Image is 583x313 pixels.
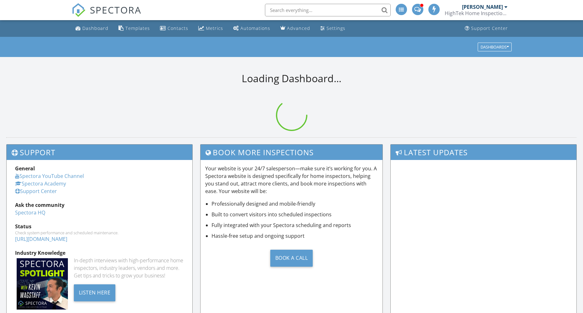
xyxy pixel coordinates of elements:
div: Check system performance and scheduled maintenance. [15,230,184,235]
li: Hassle-free setup and ongoing support [212,232,378,240]
button: Dashboards [478,43,512,51]
div: Templates [125,25,150,31]
a: Support Center [462,23,510,34]
div: Advanced [287,25,310,31]
div: Book a Call [270,250,313,267]
div: Metrics [206,25,223,31]
a: Spectora YouTube Channel [15,173,84,179]
p: Your website is your 24/7 salesperson—make sure it’s working for you. A Spectora website is desig... [205,165,378,195]
img: Spectoraspolightmain [17,258,68,310]
a: Spectora Academy [15,180,66,187]
div: Automations [240,25,270,31]
div: Support Center [471,25,508,31]
h3: Latest Updates [391,145,576,160]
a: Spectora HQ [15,209,45,216]
a: Book a Call [205,245,378,271]
h3: Book More Inspections [201,145,382,160]
div: HighTek Home Inspections, LLC [445,10,508,16]
a: SPECTORA [72,9,141,22]
a: Advanced [278,23,313,34]
img: The Best Home Inspection Software - Spectora [72,3,85,17]
div: [PERSON_NAME] [462,4,503,10]
a: Metrics [196,23,226,34]
div: Ask the community [15,201,184,209]
a: Dashboard [73,23,111,34]
a: Templates [116,23,152,34]
li: Professionally designed and mobile-friendly [212,200,378,208]
div: Dashboards [481,45,509,49]
input: Search everything... [265,4,391,16]
a: Support Center [15,188,57,195]
div: Status [15,223,184,230]
a: Settings [318,23,348,34]
div: Contacts [168,25,188,31]
a: Listen Here [74,289,116,296]
strong: General [15,165,35,172]
li: Built to convert visitors into scheduled inspections [212,211,378,218]
div: Listen Here [74,284,116,301]
div: Industry Knowledge [15,249,184,257]
a: Automations (Basic) [231,23,273,34]
span: SPECTORA [90,3,141,16]
div: In-depth interviews with high-performance home inspectors, industry leaders, vendors and more. Ge... [74,257,184,279]
a: Contacts [157,23,191,34]
div: Dashboard [82,25,108,31]
a: [URL][DOMAIN_NAME] [15,236,67,242]
li: Fully integrated with your Spectora scheduling and reports [212,221,378,229]
div: Settings [327,25,345,31]
h3: Support [7,145,192,160]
